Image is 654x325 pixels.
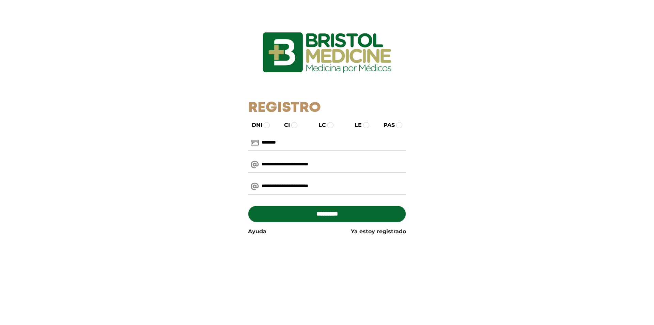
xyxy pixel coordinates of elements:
a: Ya estoy registrado [351,227,406,236]
a: Ayuda [248,227,266,236]
label: LC [312,121,326,129]
label: CI [278,121,290,129]
img: logo_ingresarbristol.jpg [235,8,419,97]
label: PAS [377,121,395,129]
label: DNI [246,121,262,129]
h1: Registro [248,100,406,117]
label: LE [348,121,362,129]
